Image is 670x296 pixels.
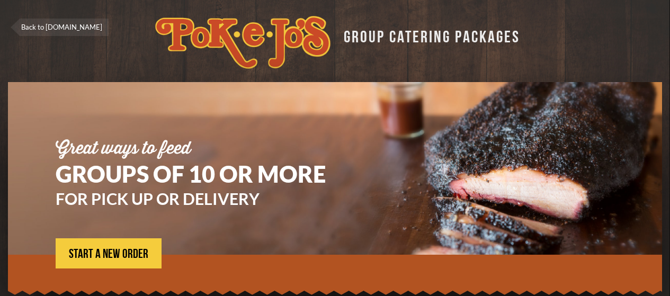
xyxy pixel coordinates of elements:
h1: GROUPS OF 10 OR MORE [56,163,346,185]
a: Back to [DOMAIN_NAME] [11,19,109,36]
a: START A NEW ORDER [56,238,162,268]
div: GROUP CATERING PACKAGES [336,24,520,45]
h3: FOR PICK UP OR DELIVERY [56,191,346,207]
img: logo.svg [155,16,330,69]
div: Great ways to feed [56,140,346,157]
span: START A NEW ORDER [69,248,148,261]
